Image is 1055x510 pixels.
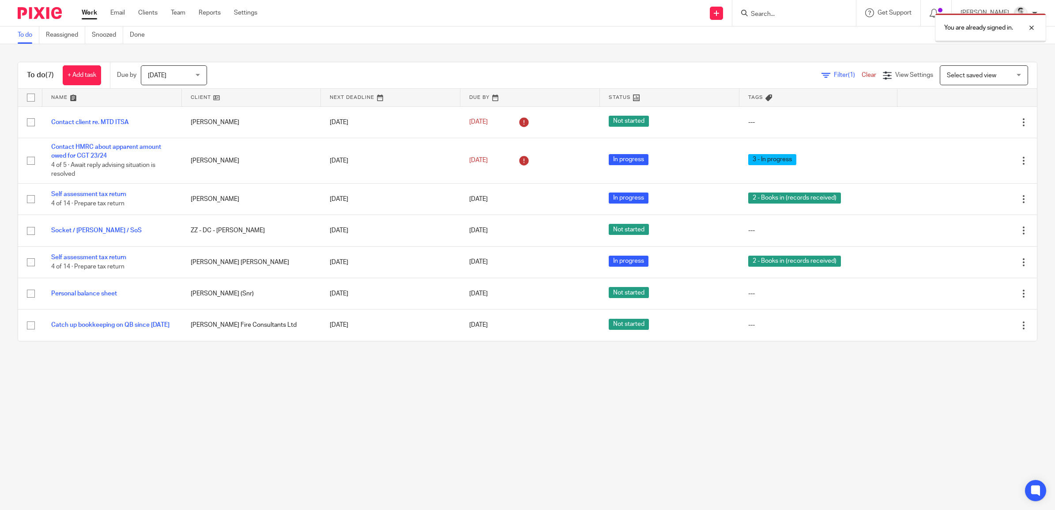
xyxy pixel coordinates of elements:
span: [DATE] [469,119,488,125]
a: Self assessment tax return [51,191,126,197]
td: [DATE] [321,310,460,341]
span: (7) [45,72,54,79]
div: --- [748,226,889,235]
span: Select saved view [947,72,996,79]
span: [DATE] [469,196,488,202]
div: --- [748,118,889,127]
td: [DATE] [321,215,460,246]
a: Done [130,26,151,44]
a: Snoozed [92,26,123,44]
a: Clients [138,8,158,17]
a: Personal balance sheet [51,291,117,297]
img: Pixie [18,7,62,19]
td: [DATE] [321,183,460,215]
a: Clear [862,72,876,78]
td: [PERSON_NAME] [182,138,321,183]
td: [PERSON_NAME] Fire Consultants Ltd [182,310,321,341]
td: [PERSON_NAME] [182,106,321,138]
a: Team [171,8,185,17]
span: In progress [609,256,648,267]
td: [DATE] [321,138,460,183]
span: Not started [609,287,649,298]
span: [DATE] [469,227,488,234]
a: Reassigned [46,26,85,44]
a: Socket / [PERSON_NAME] / SoS [51,227,142,234]
td: [PERSON_NAME] (Snr) [182,278,321,309]
a: + Add task [63,65,101,85]
td: [DATE] [321,106,460,138]
span: Not started [609,116,649,127]
span: [DATE] [469,259,488,265]
div: --- [748,321,889,329]
div: --- [748,289,889,298]
a: Contact client re. MTD ITSA [51,119,129,125]
img: Dave_2025.jpg [1014,6,1028,20]
span: [DATE] [148,72,166,79]
td: ZZ - DC - [PERSON_NAME] [182,215,321,246]
span: 3 - In progress [748,154,796,165]
td: [PERSON_NAME] [PERSON_NAME] [182,246,321,278]
span: In progress [609,154,648,165]
a: Reports [199,8,221,17]
td: [DATE] [321,246,460,278]
span: 4 of 14 · Prepare tax return [51,264,124,270]
span: (1) [848,72,855,78]
span: View Settings [895,72,933,78]
a: Self assessment tax return [51,254,126,261]
a: Work [82,8,97,17]
p: You are already signed in. [944,23,1013,32]
span: 2 - Books in (records received) [748,193,841,204]
span: 4 of 14 · Prepare tax return [51,200,124,207]
td: [PERSON_NAME] [182,183,321,215]
span: [DATE] [469,291,488,297]
span: [DATE] [469,322,488,329]
span: Not started [609,224,649,235]
td: [DATE] [321,278,460,309]
p: Due by [117,71,136,79]
a: Settings [234,8,257,17]
h1: To do [27,71,54,80]
span: 4 of 5 · Await reply advising situation is resolved [51,162,155,178]
span: Not started [609,319,649,330]
a: Catch up bookkeeping on QB since [DATE] [51,322,170,328]
span: Filter [834,72,862,78]
span: Tags [748,95,763,100]
span: [DATE] [469,158,488,164]
a: Email [110,8,125,17]
span: In progress [609,193,648,204]
span: 2 - Books in (records received) [748,256,841,267]
a: To do [18,26,39,44]
a: Contact HMRC about apparent amount owed for CGT 23/24 [51,144,161,159]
